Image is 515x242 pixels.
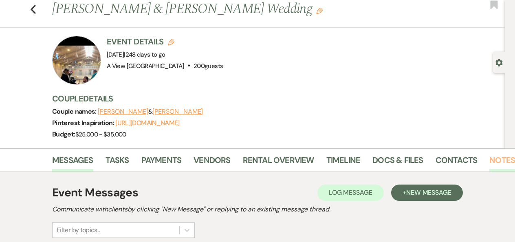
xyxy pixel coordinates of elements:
[107,51,165,59] span: [DATE]
[98,108,203,116] span: &
[141,154,182,172] a: Payments
[52,119,115,127] span: Pinterest Inspiration:
[52,154,93,172] a: Messages
[107,62,184,70] span: A View [GEOGRAPHIC_DATA]
[372,154,423,172] a: Docs & Files
[243,154,314,172] a: Rental Overview
[98,108,148,115] button: [PERSON_NAME]
[106,154,129,172] a: Tasks
[124,51,165,59] span: |
[115,119,179,127] a: [URL][DOMAIN_NAME]
[52,93,497,104] h3: Couple Details
[57,225,100,235] div: Filter by topics...
[52,107,98,116] span: Couple names:
[107,36,223,47] h3: Event Details
[52,184,138,201] h1: Event Messages
[495,58,503,66] button: Open lead details
[436,154,478,172] a: Contacts
[52,205,463,214] h2: Communicate with clients by clicking "New Message" or replying to an existing message thread.
[75,130,126,139] span: $25,000 - $35,000
[316,7,323,14] button: Edit
[52,130,75,139] span: Budget:
[125,51,165,59] span: 248 days to go
[194,154,230,172] a: Vendors
[329,188,372,197] span: Log Message
[406,188,451,197] span: New Message
[326,154,361,172] a: Timeline
[317,185,384,201] button: Log Message
[391,185,463,201] button: +New Message
[194,62,223,70] span: 200 guests
[489,154,515,172] a: Notes
[152,108,203,115] button: [PERSON_NAME]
